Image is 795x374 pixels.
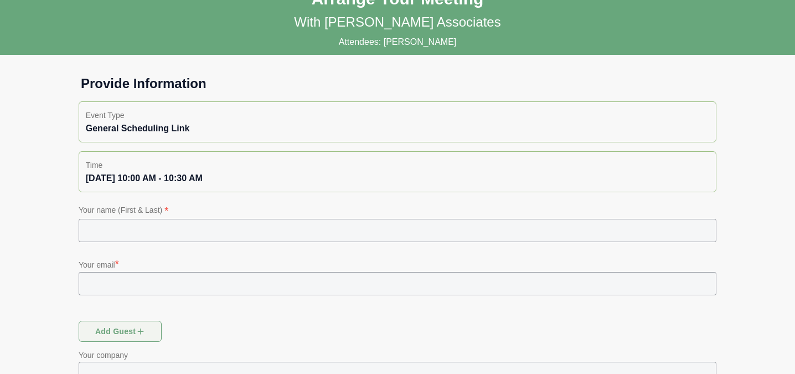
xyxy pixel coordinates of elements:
[79,257,716,272] p: Your email
[72,75,723,93] h1: Provide Information
[79,321,162,342] button: Add guest
[79,349,716,362] p: Your company
[79,203,716,219] p: Your name (First & Last)
[86,122,709,135] div: General Scheduling Link
[294,13,500,31] p: With [PERSON_NAME] Associates
[86,158,709,172] p: Time
[86,109,709,122] p: Event Type
[339,35,457,49] p: Attendees: [PERSON_NAME]
[95,321,146,342] span: Add guest
[86,172,709,185] div: [DATE] 10:00 AM - 10:30 AM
